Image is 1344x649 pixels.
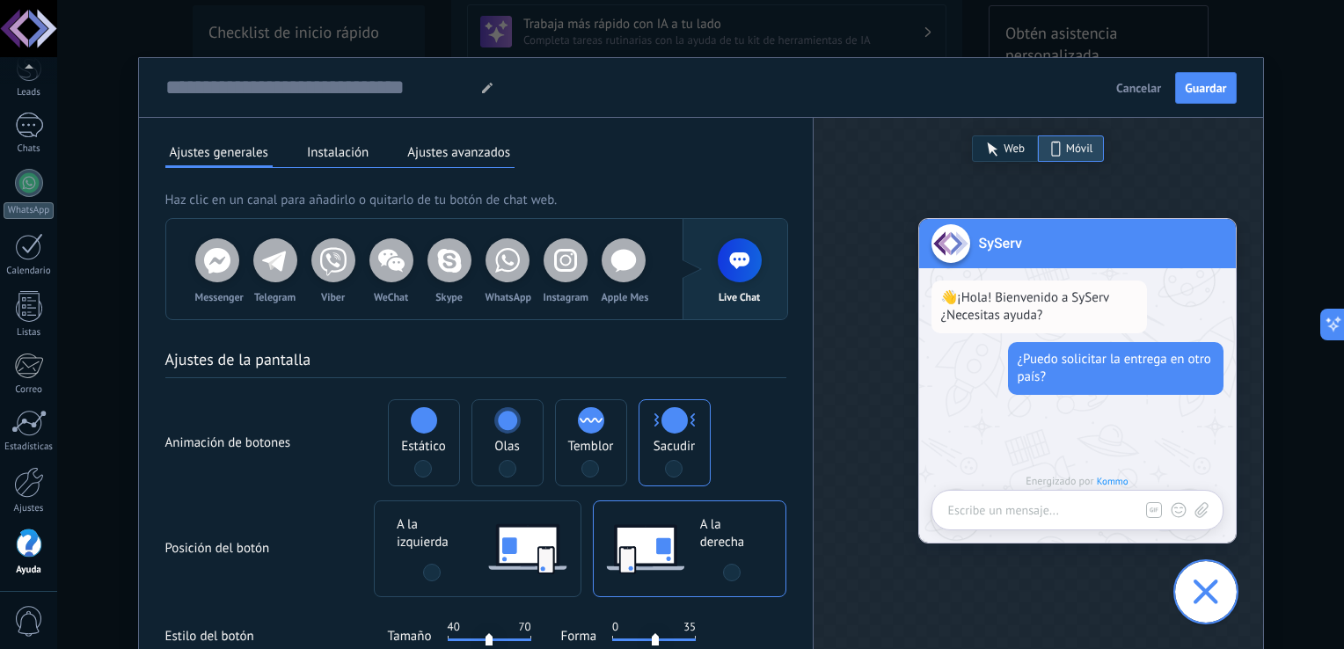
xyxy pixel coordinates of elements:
button: Ajustes avanzados [403,139,515,165]
h2: Ajustes de la pantalla [165,348,786,378]
span: A la derecha [700,516,763,551]
div: Chats [4,143,55,155]
span: Instagram [544,291,588,304]
div: Estadísticas [4,441,55,453]
h2: Haz clic en un canal para añadirlo o quitarlo de tu botón de chat web. [165,189,786,218]
span: Cancelar [1116,82,1161,94]
div: Ajustes [4,503,55,514]
span: A la izquierda [397,516,466,551]
span: 0 [612,618,618,636]
div: Listas [4,327,55,339]
div: Apple Mes [602,238,646,300]
span: Live Chat [718,291,762,304]
button: Guardar [1175,72,1236,104]
div: WhatsApp [4,202,54,219]
span: Guardar [1185,82,1226,94]
span: 35 [683,618,696,636]
button: Ajustes generales [165,139,273,168]
div: Instagram [544,238,588,300]
div: Live Chat [718,238,762,300]
div: WhatsApp [486,238,530,300]
span: 70 [518,618,530,636]
div: WeChat [369,238,413,300]
button: Cancelar [1108,75,1169,101]
span: 40 [448,618,460,636]
div: Telegram [253,238,297,300]
span: Móvil [1066,140,1093,157]
span: Olas [494,438,519,456]
span: Estático [401,438,445,456]
span: ¿Puedo solicitar la entrega en otro país? [1018,351,1214,386]
span: Escribe un mensaje... [948,501,1059,519]
span: Posición del botón [165,540,309,558]
span: Kommo [1097,476,1129,489]
button: Instalación [303,139,373,165]
span: SyServ [979,219,1022,268]
div: Leads [4,87,55,98]
span: Sacudir [654,438,695,456]
span: Messenger [195,291,239,304]
span: WhatsApp [486,291,530,304]
div: Skype [427,238,471,300]
span: WeChat [369,291,413,304]
div: Viber [311,238,355,300]
span: Web [1004,140,1025,157]
div: Messenger [195,238,239,300]
span: Apple Mes [602,291,646,304]
span: Animación de botones [165,434,309,452]
div: Ayuda [4,565,55,576]
span: Estilo del botón [165,628,309,645]
span: Energizado por [1026,475,1128,489]
span: Skype [427,291,471,304]
span: 👋¡Hola! Bienvenido a SyServ ¿Necesitas ayuda? [941,289,1137,324]
span: Viber [311,291,355,304]
div: Calendario [4,266,55,277]
div: Correo [4,384,55,396]
span: Temblor [568,438,614,456]
span: Telegram [253,291,297,304]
